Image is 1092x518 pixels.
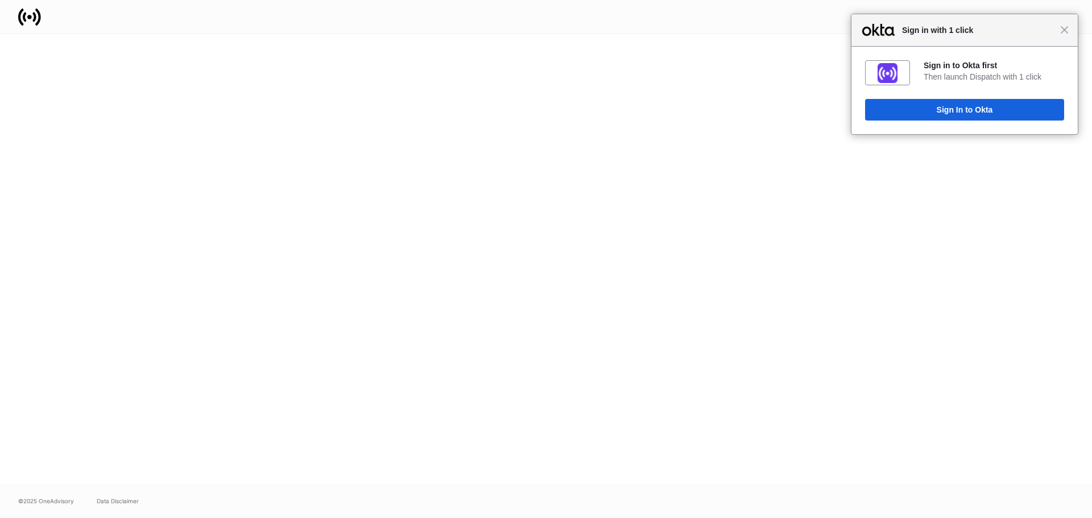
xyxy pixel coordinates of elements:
[97,496,139,505] a: Data Disclaimer
[924,72,1064,82] div: Then launch Dispatch with 1 click
[18,496,74,505] span: © 2025 OneAdvisory
[896,23,1060,37] span: Sign in with 1 click
[865,99,1064,121] button: Sign In to Okta
[924,60,1064,71] div: Sign in to Okta first
[878,63,897,83] img: fs018ep249ihOdyJk358
[1060,26,1069,34] span: Close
